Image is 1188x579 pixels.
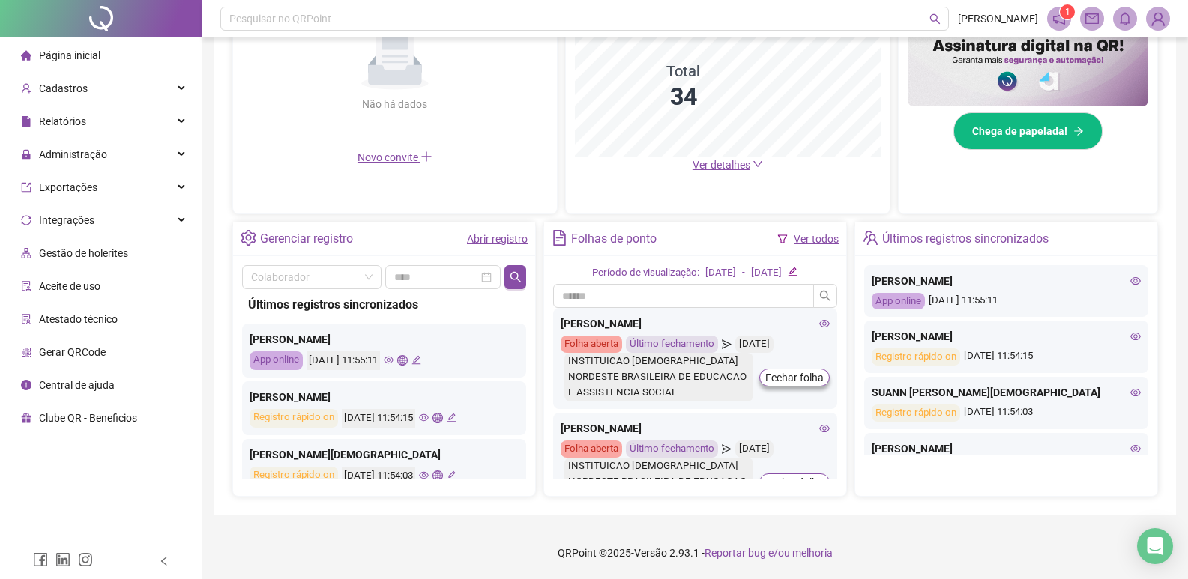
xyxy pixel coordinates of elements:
button: Fechar folha [759,473,830,491]
div: Registro rápido on [872,404,960,422]
span: left [159,556,169,566]
span: Ver detalhes [693,159,750,171]
div: [PERSON_NAME] [872,328,1141,345]
span: filter [777,234,788,244]
div: [DATE] [735,440,774,458]
span: send [722,336,732,353]
div: [DATE] [705,265,736,281]
span: Gerar QRCode [39,346,106,358]
span: Fechar folha [765,474,824,491]
sup: 1 [1060,4,1075,19]
div: [DATE] 11:55:11 [872,293,1141,310]
div: [DATE] [751,265,782,281]
span: Novo convite [358,151,432,163]
span: setting [241,230,256,246]
span: eye [1130,387,1141,398]
div: [PERSON_NAME] [872,440,1141,457]
span: global [432,413,442,422]
div: Registro rápido on [250,409,338,428]
span: [PERSON_NAME] [958,10,1038,27]
div: Último fechamento [626,440,718,458]
span: eye [1130,276,1141,286]
span: notification [1052,12,1066,25]
span: Central de ajuda [39,379,115,391]
button: Fechar folha [759,369,830,386]
div: Registro rápido on [250,467,338,485]
span: apartment [21,247,31,258]
div: [PERSON_NAME] [561,420,830,437]
div: SUANN [PERSON_NAME][DEMOGRAPHIC_DATA] [872,384,1141,401]
a: Ver detalhes down [693,159,763,171]
div: Não há dados [326,96,464,112]
span: plus [420,151,432,163]
span: Gestão de holerites [39,247,128,259]
span: gift [21,412,31,422]
img: 89171 [1147,7,1169,30]
span: Fechar folha [765,369,824,386]
span: Atestado técnico [39,313,118,325]
footer: QRPoint © 2025 - 2.93.1 - [202,527,1188,579]
div: [DATE] 11:54:03 [872,404,1141,422]
span: solution [21,313,31,324]
span: audit [21,280,31,291]
span: eye [419,470,429,480]
span: down [753,159,763,169]
span: lock [21,148,31,159]
span: facebook [33,552,48,567]
span: Versão [634,547,667,559]
div: Últimos registros sincronizados [882,226,1049,252]
span: eye [384,355,394,365]
span: search [819,290,831,302]
a: Abrir registro [467,233,528,245]
span: Relatórios [39,115,86,127]
span: sync [21,214,31,225]
a: Ver todos [794,233,839,245]
span: export [21,181,31,192]
span: Chega de papelada! [972,123,1067,139]
span: eye [419,413,429,422]
div: [DATE] 11:55:11 [307,351,380,370]
span: Administração [39,148,107,160]
div: Últimos registros sincronizados [248,295,520,314]
span: global [432,470,442,480]
div: INSTITUICAO [DEMOGRAPHIC_DATA] NORDESTE BRASILEIRA DE EDUCACAO E ASSISTENCIA SOCIAL [564,458,753,506]
div: [PERSON_NAME] [250,389,519,405]
span: user-add [21,82,31,93]
div: [PERSON_NAME] [250,331,519,348]
div: [DATE] 11:54:15 [342,409,415,428]
span: send [722,440,732,458]
span: search [929,13,941,25]
span: search [510,271,522,283]
div: Folha aberta [561,336,622,353]
div: Período de visualização: [592,265,699,281]
span: qrcode [21,346,31,357]
div: [PERSON_NAME][DEMOGRAPHIC_DATA] [250,446,519,463]
span: eye [819,318,830,329]
span: edit [788,267,797,276]
img: banner%2F02c71560-61a6-44d4-94b9-c8ab97240462.png [908,26,1148,106]
span: Integrações [39,214,94,226]
div: [PERSON_NAME] [872,273,1141,289]
span: file [21,115,31,126]
span: edit [447,470,456,480]
div: - [742,265,745,281]
div: Registro rápido on [872,348,960,366]
span: Exportações [39,181,97,193]
div: INSTITUICAO [DEMOGRAPHIC_DATA] NORDESTE BRASILEIRA DE EDUCACAO E ASSISTENCIA SOCIAL [564,353,753,401]
span: Cadastros [39,82,88,94]
span: home [21,49,31,60]
div: [DATE] [735,336,774,353]
span: Clube QR - Beneficios [39,412,137,424]
div: Último fechamento [626,336,718,353]
button: Chega de papelada! [953,112,1103,150]
span: Reportar bug e/ou melhoria [705,547,833,559]
span: arrow-right [1073,126,1084,136]
div: Folhas de ponto [571,226,657,252]
div: App online [872,293,925,310]
span: eye [1130,331,1141,342]
div: Folha aberta [561,440,622,458]
span: team [863,230,878,246]
div: Gerenciar registro [260,226,353,252]
span: Página inicial [39,49,100,61]
div: App online [250,351,303,370]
